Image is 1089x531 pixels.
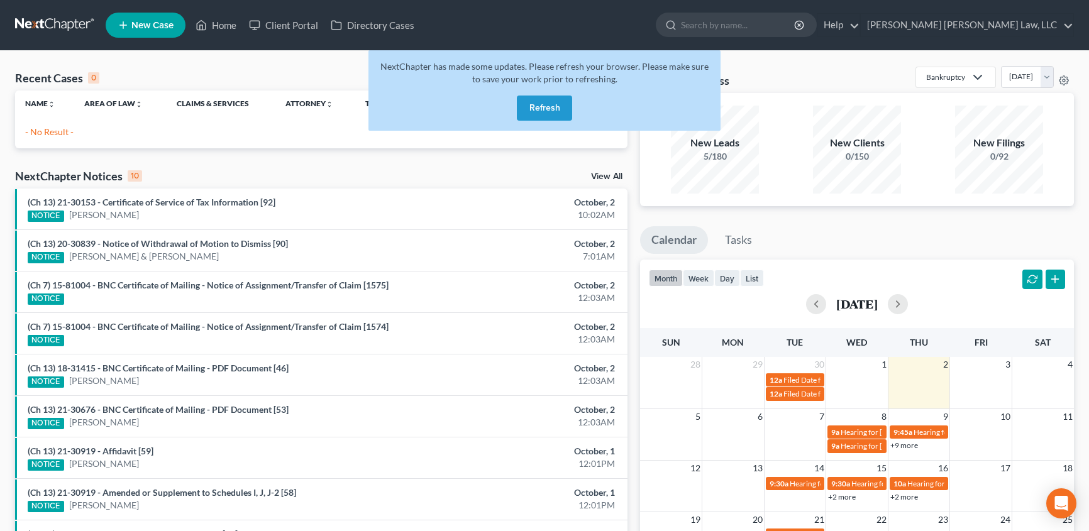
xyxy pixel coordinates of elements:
div: Recent Cases [15,70,99,85]
a: (Ch 7) 15-81004 - BNC Certificate of Mailing - Notice of Assignment/Transfer of Claim [1575] [28,280,389,290]
span: 6 [756,409,764,424]
span: 7 [818,409,826,424]
span: 9:45a [893,427,912,437]
a: (Ch 13) 21-30919 - Affidavit [59] [28,446,153,456]
div: 0/92 [955,150,1043,163]
span: 17 [999,461,1012,476]
button: day [714,270,740,287]
div: 12:03AM [428,375,615,387]
span: New Case [131,21,174,30]
span: 28 [689,357,702,372]
a: View All [591,172,622,181]
a: +9 more [890,441,918,450]
div: October, 2 [428,320,615,333]
a: (Ch 13) 21-30676 - BNC Certificate of Mailing - PDF Document [53] [28,404,289,415]
span: 18 [1061,461,1074,476]
span: Hearing for [US_STATE] Safety Association of Timbermen - Self I [790,479,997,488]
span: Mon [722,337,744,348]
a: [PERSON_NAME] & [PERSON_NAME] [69,250,219,263]
div: 7:01AM [428,250,615,263]
span: Sun [662,337,680,348]
span: Hearing for [PERSON_NAME] [907,479,1005,488]
div: Bankruptcy [926,72,965,82]
span: 5 [694,409,702,424]
span: Hearing for [US_STATE] Safety Association of Timbermen - Self I [851,479,1058,488]
div: New Leads [671,136,759,150]
input: Search by name... [681,13,796,36]
a: (Ch 13) 21-30919 - Amended or Supplement to Schedules I, J, J-2 [58] [28,487,296,498]
span: 19 [689,512,702,527]
a: [PERSON_NAME] [69,209,139,221]
span: 10 [999,409,1012,424]
div: NOTICE [28,335,64,346]
a: [PERSON_NAME] [69,416,139,429]
span: Tue [787,337,803,348]
span: 12a [770,389,782,398]
span: 13 [751,461,764,476]
span: 8 [880,409,888,424]
i: unfold_more [135,101,143,108]
a: Area of Lawunfold_more [84,99,143,108]
span: NextChapter has made some updates. Please refresh your browser. Please make sure to save your wor... [380,61,709,84]
div: 12:01PM [428,499,615,512]
span: 3 [1004,357,1012,372]
a: +2 more [890,492,918,501]
div: 12:03AM [428,333,615,346]
span: Hearing for [PERSON_NAME] [914,427,1012,437]
h2: [DATE] [836,297,878,310]
div: 0 [88,72,99,84]
span: 20 [751,512,764,527]
span: 9a [831,427,839,437]
span: 22 [875,512,888,527]
i: unfold_more [326,101,333,108]
a: Attorneyunfold_more [285,99,333,108]
a: +2 more [828,492,856,501]
p: - No Result - [25,126,617,138]
span: 16 [937,461,949,476]
span: 30 [813,357,826,372]
span: 14 [813,461,826,476]
span: 4 [1066,357,1074,372]
a: (Ch 13) 20-30839 - Notice of Withdrawal of Motion to Dismiss [90] [28,238,288,249]
span: 9:30a [831,479,850,488]
a: (Ch 13) 21-30153 - Certificate of Service of Tax Information [92] [28,197,275,207]
a: Tasks [714,226,763,254]
span: 1 [880,357,888,372]
span: 9a [831,441,839,451]
a: Typeunfold_more [365,99,392,108]
a: Nameunfold_more [25,99,55,108]
div: October, 1 [428,486,615,499]
span: 12a [770,375,782,385]
a: Home [189,14,243,36]
button: month [649,270,683,287]
th: Claims & Services [167,90,275,116]
span: 23 [937,512,949,527]
div: October, 1 [428,445,615,457]
div: NOTICE [28,459,64,471]
div: NOTICE [28,418,64,429]
span: Fri [975,337,988,348]
span: Filed Date for [PERSON_NAME] [783,375,888,385]
button: Refresh [517,96,572,121]
a: (Ch 13) 18-31415 - BNC Certificate of Mailing - PDF Document [46] [28,363,289,373]
div: NOTICE [28,376,64,388]
span: 11 [1061,409,1074,424]
div: 12:03AM [428,292,615,304]
span: Wed [846,337,867,348]
div: October, 2 [428,403,615,416]
div: October, 2 [428,238,615,250]
div: October, 2 [428,362,615,375]
div: 10:02AM [428,209,615,221]
div: New Clients [813,136,901,150]
span: 29 [751,357,764,372]
a: Calendar [640,226,708,254]
span: 24 [999,512,1012,527]
span: Sat [1035,337,1051,348]
span: Thu [910,337,928,348]
span: 2 [942,357,949,372]
div: 12:03AM [428,416,615,429]
div: NOTICE [28,293,64,305]
div: 0/150 [813,150,901,163]
span: 25 [1061,512,1074,527]
div: NOTICE [28,211,64,222]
